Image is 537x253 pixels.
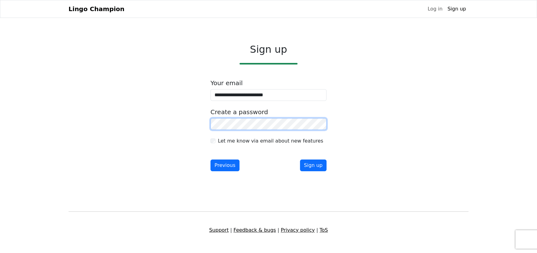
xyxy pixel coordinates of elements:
label: Let me know via email about new features [218,137,323,145]
a: Sign up [445,3,468,15]
div: | | | [65,226,472,234]
a: Privacy policy [281,227,315,233]
label: Your email [210,79,243,87]
button: Sign up [300,160,327,171]
h2: Sign up [210,44,327,55]
a: Support [209,227,229,233]
a: Lingo Champion [69,3,124,15]
a: ToS [319,227,328,233]
a: Feedback & bugs [233,227,276,233]
a: Log in [425,3,445,15]
label: Create a password [210,108,268,116]
button: Previous [210,160,239,171]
